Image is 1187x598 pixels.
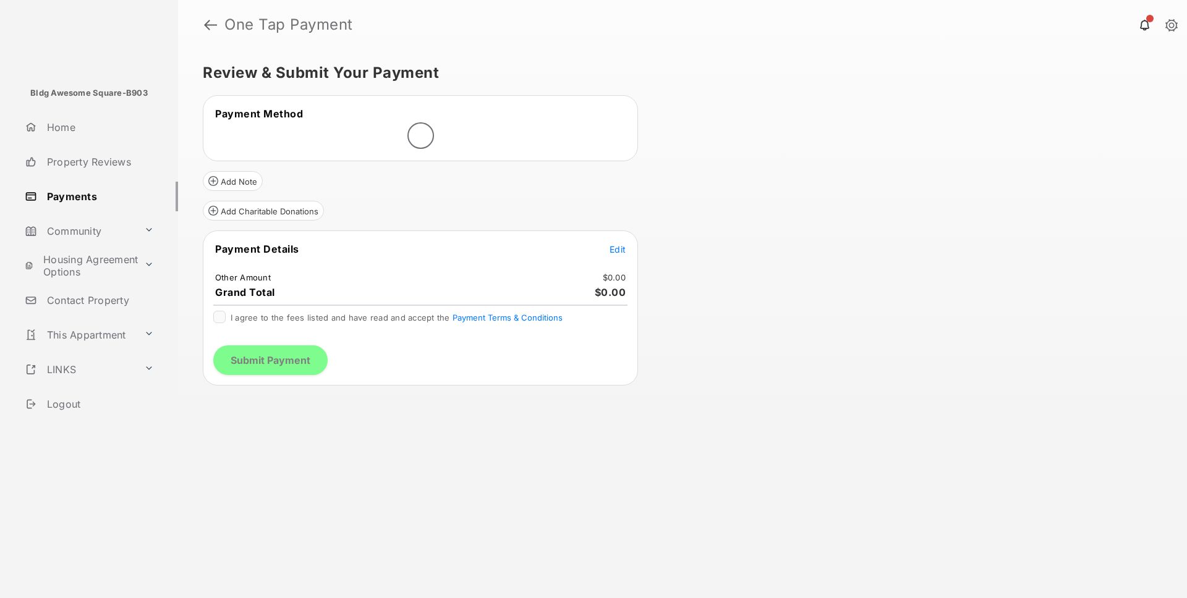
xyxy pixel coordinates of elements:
[224,17,353,32] strong: One Tap Payment
[20,147,178,177] a: Property Reviews
[203,171,263,191] button: Add Note
[203,65,1152,80] h5: Review & Submit Your Payment
[20,216,139,246] a: Community
[215,286,275,298] span: Grand Total
[20,389,178,419] a: Logout
[453,313,563,322] button: I agree to the fees listed and have read and accept the
[610,243,626,255] button: Edit
[213,345,328,375] button: Submit Payment
[203,201,324,221] button: Add Charitable Donations
[602,272,626,283] td: $0.00
[231,313,563,322] span: I agree to the fees listed and have read and accept the
[20,320,139,350] a: This Appartment
[20,251,139,280] a: Housing Agreement Options
[610,244,626,255] span: Edit
[215,272,271,283] td: Other Amount
[215,107,303,120] span: Payment Method
[30,87,148,99] p: Bldg Awesome Square-B903
[595,286,626,298] span: $0.00
[20,182,178,211] a: Payments
[20,355,139,384] a: LINKS
[20,112,178,142] a: Home
[215,243,299,255] span: Payment Details
[20,285,178,315] a: Contact Property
